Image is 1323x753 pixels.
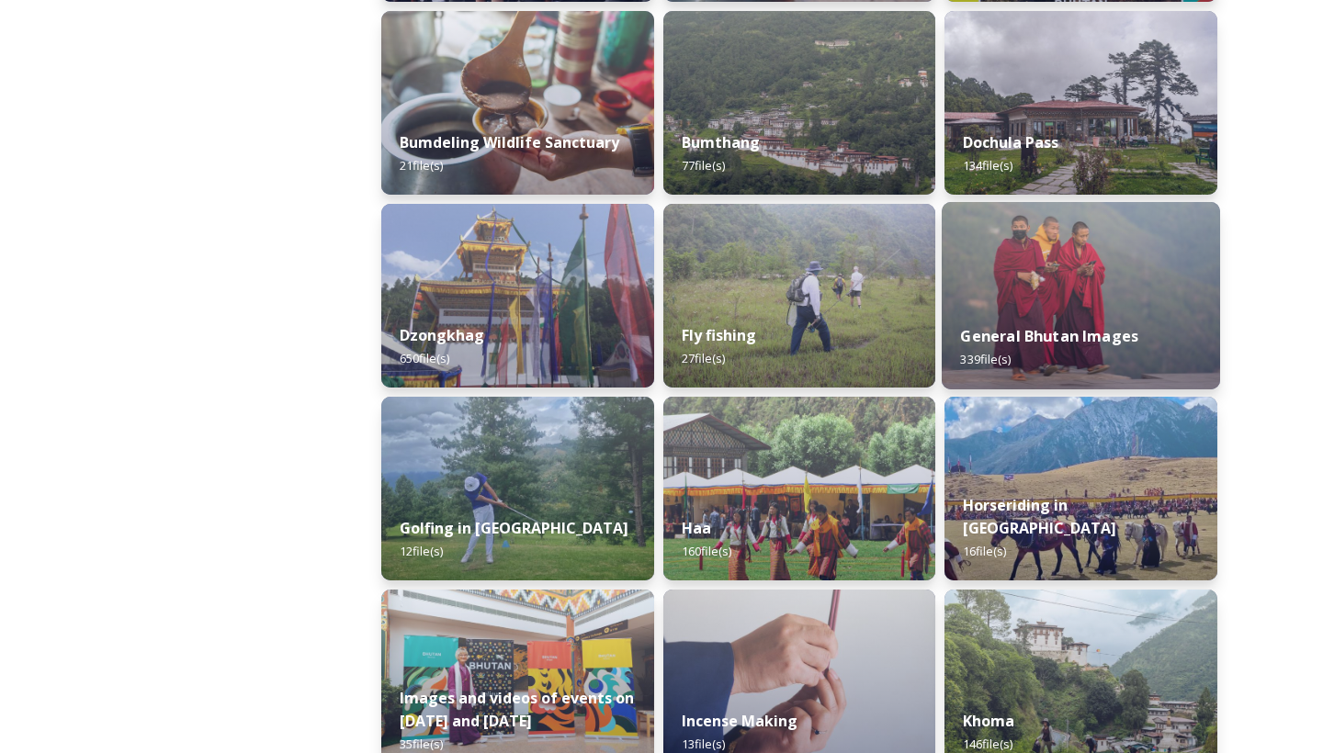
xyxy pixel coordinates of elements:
img: Bumdeling%2520090723%2520by%2520Amp%2520Sripimanwat-4%25202.jpg [381,11,654,195]
strong: Dzongkhag [400,325,484,345]
strong: Khoma [963,711,1014,731]
strong: General Bhutan Images [961,326,1139,346]
span: 77 file(s) [682,157,725,174]
img: Bumthang%2520180723%2520by%2520Amp%2520Sripimanwat-20.jpg [663,11,936,195]
strong: Golfing in [GEOGRAPHIC_DATA] [400,518,628,538]
img: IMG_0877.jpeg [381,397,654,580]
img: 2022-10-01%252011.41.43.jpg [944,11,1217,195]
strong: Haa [682,518,711,538]
strong: Dochula Pass [963,132,1058,152]
span: 27 file(s) [682,350,725,366]
span: 134 file(s) [963,157,1012,174]
img: MarcusWestbergBhutanHiRes-23.jpg [942,202,1220,389]
span: 12 file(s) [400,543,443,559]
strong: Bumthang [682,132,760,152]
strong: Incense Making [682,711,797,731]
img: Horseriding%2520in%2520Bhutan2.JPG [944,397,1217,580]
span: 21 file(s) [400,157,443,174]
span: 16 file(s) [963,543,1006,559]
strong: Horseriding in [GEOGRAPHIC_DATA] [963,495,1116,538]
span: 650 file(s) [400,350,449,366]
span: 13 file(s) [682,736,725,752]
strong: Bumdeling Wildlife Sanctuary [400,132,619,152]
span: 339 file(s) [961,351,1012,367]
span: 160 file(s) [682,543,731,559]
img: by%2520Ugyen%2520Wangchuk14.JPG [663,204,936,388]
img: Haa%2520Summer%2520Festival1.jpeg [663,397,936,580]
img: Festival%2520Header.jpg [381,204,654,388]
strong: Fly fishing [682,325,756,345]
strong: Images and videos of events on [DATE] and [DATE] [400,688,634,731]
span: 35 file(s) [400,736,443,752]
span: 146 file(s) [963,736,1012,752]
